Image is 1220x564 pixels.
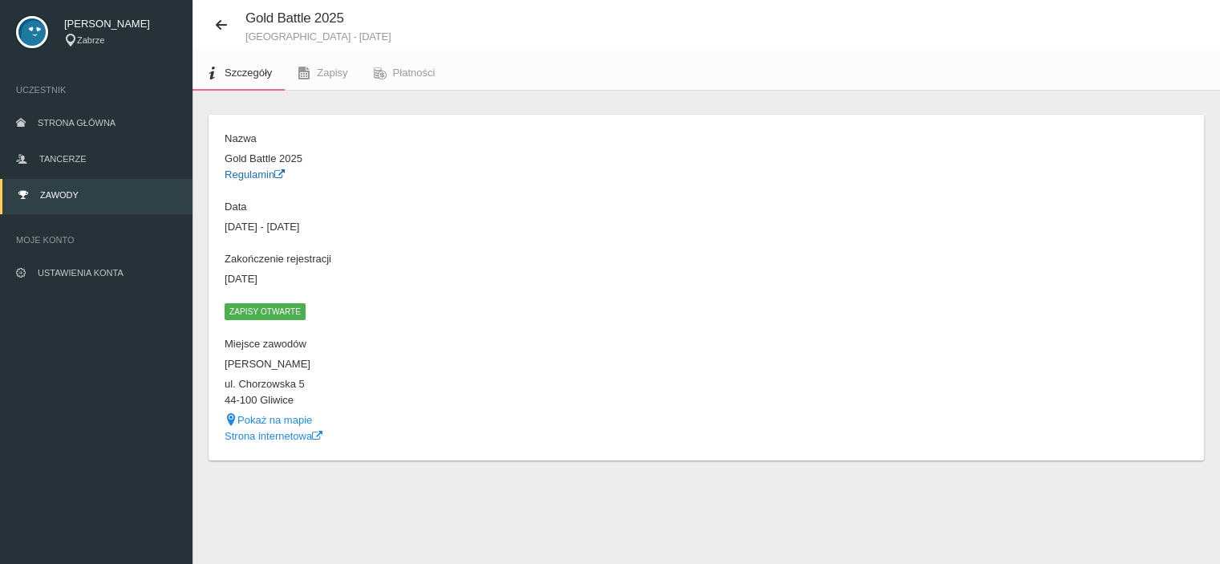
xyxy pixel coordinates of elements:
[225,219,699,235] dd: [DATE] - [DATE]
[225,303,306,319] span: Zapisy otwarte
[40,190,79,200] span: Zawody
[225,356,699,372] dd: [PERSON_NAME]
[39,154,86,164] span: Tancerze
[225,271,699,287] dd: [DATE]
[225,131,699,147] dt: Nazwa
[225,336,699,352] dt: Miejsce zawodów
[225,376,699,392] dd: ul. Chorzowska 5
[38,118,116,128] span: Strona główna
[225,67,272,79] span: Szczegóły
[16,16,48,48] img: svg
[16,82,176,98] span: Uczestnik
[64,16,176,32] span: [PERSON_NAME]
[285,55,360,91] a: Zapisy
[393,67,436,79] span: Płatności
[225,251,699,267] dt: Zakończenie rejestracji
[38,268,124,278] span: Ustawienia konta
[225,305,306,317] a: Zapisy otwarte
[225,430,322,442] a: Strona internetowa
[193,55,285,91] a: Szczegóły
[64,34,176,47] div: Zabrze
[225,151,699,167] dd: Gold Battle 2025
[245,31,391,42] small: [GEOGRAPHIC_DATA] - [DATE]
[16,232,176,248] span: Moje konto
[225,168,285,181] a: Regulamin
[225,392,699,408] dd: 44-100 Gliwice
[361,55,448,91] a: Płatności
[317,67,347,79] span: Zapisy
[225,414,312,426] a: Pokaż na mapie
[245,10,344,26] span: Gold Battle 2025
[225,199,699,215] dt: Data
